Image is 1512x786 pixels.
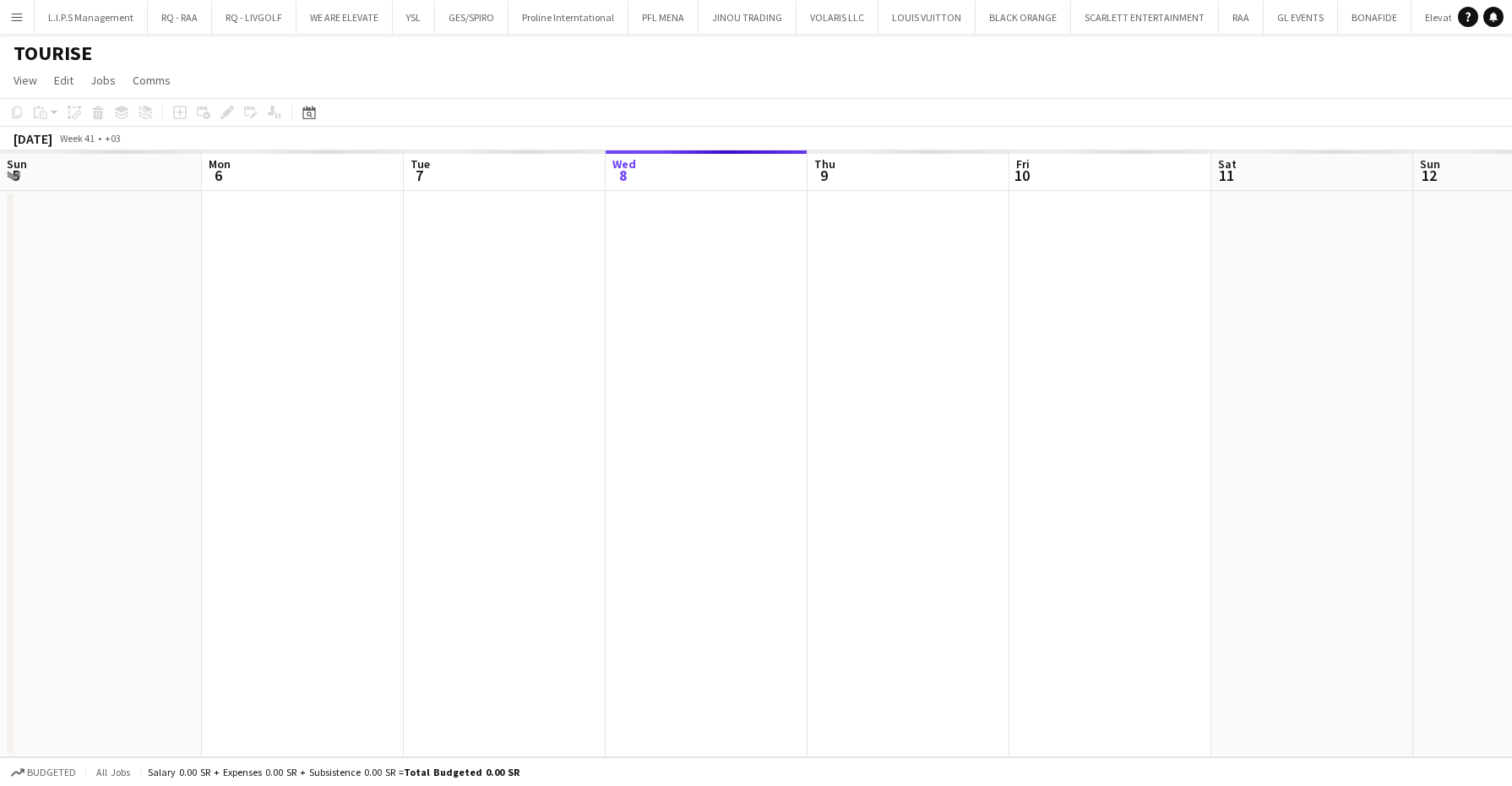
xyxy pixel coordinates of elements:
[133,73,171,88] span: Comms
[7,156,27,172] span: Sun
[1338,1,1411,34] button: BONAFIDE
[610,166,636,185] span: 8
[209,156,231,172] span: Mon
[14,130,52,147] div: [DATE]
[612,156,636,172] span: Wed
[4,166,27,185] span: 5
[14,73,37,88] span: View
[509,1,628,34] button: Proline Interntational
[56,132,98,145] span: Week 41
[84,69,122,91] a: Jobs
[435,1,509,34] button: GES/SPIRO
[812,166,835,185] span: 9
[93,766,133,778] span: All jobs
[212,1,296,34] button: RQ - LIVGOLF
[411,156,430,172] span: Tue
[54,73,73,88] span: Edit
[878,1,976,34] button: LOUIS VUITTON
[628,1,699,34] button: PFL MENA
[1417,166,1440,185] span: 12
[404,766,519,778] span: Total Budgeted 0.00 SR
[90,73,116,88] span: Jobs
[1218,156,1237,172] span: Sat
[814,156,835,172] span: Thu
[206,166,231,185] span: 6
[408,166,430,185] span: 7
[8,763,79,782] button: Budgeted
[699,1,797,34] button: JINOU TRADING
[1071,1,1219,34] button: SCARLETT ENTERTAINMENT
[7,69,44,91] a: View
[105,132,121,145] div: +03
[1216,166,1237,185] span: 11
[296,1,393,34] button: WE ARE ELEVATE
[126,69,177,91] a: Comms
[35,1,148,34] button: L.I.P.S Management
[1016,156,1030,172] span: Fri
[797,1,878,34] button: VOLARIS LLC
[1420,156,1440,172] span: Sun
[393,1,435,34] button: YSL
[148,766,519,778] div: Salary 0.00 SR + Expenses 0.00 SR + Subsistence 0.00 SR =
[976,1,1071,34] button: BLACK ORANGE
[27,767,76,778] span: Budgeted
[148,1,212,34] button: RQ - RAA
[1219,1,1264,34] button: RAA
[47,69,80,91] a: Edit
[1264,1,1338,34] button: GL EVENTS
[1014,166,1030,185] span: 10
[14,41,92,66] h1: TOURISE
